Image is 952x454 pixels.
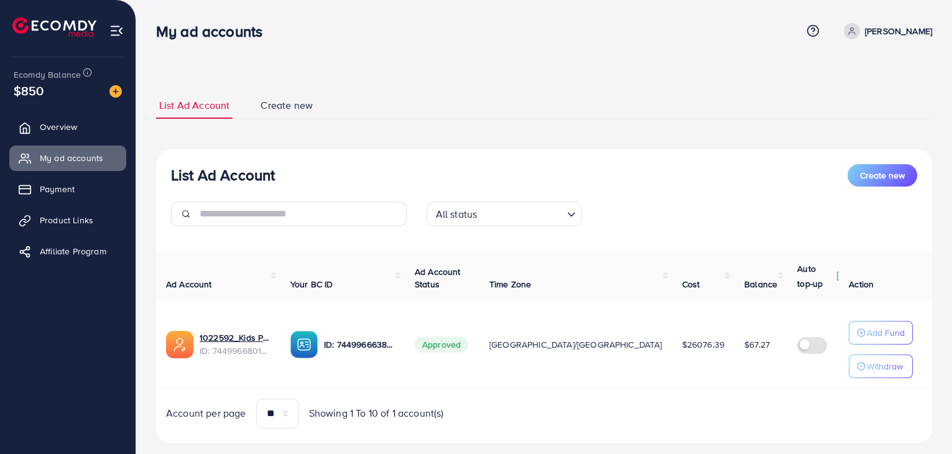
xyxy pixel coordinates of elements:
[40,152,103,164] span: My ad accounts
[14,68,81,81] span: Ecomdy Balance
[166,406,246,420] span: Account per page
[489,338,662,351] span: [GEOGRAPHIC_DATA]/[GEOGRAPHIC_DATA]
[9,239,126,264] a: Affiliate Program
[860,169,905,182] span: Create new
[12,17,96,37] img: logo
[156,22,272,40] h3: My ad accounts
[309,406,444,420] span: Showing 1 To 10 of 1 account(s)
[9,114,126,139] a: Overview
[415,336,468,353] span: Approved
[682,278,700,290] span: Cost
[14,81,44,100] span: $850
[427,202,582,226] div: Search for option
[109,85,122,98] img: image
[9,177,126,202] a: Payment
[9,208,126,233] a: Product Links
[166,331,193,358] img: ic-ads-acc.e4c84228.svg
[744,338,770,351] span: $67.27
[290,278,333,290] span: Your BC ID
[849,321,913,345] button: Add Fund
[865,24,932,39] p: [PERSON_NAME]
[9,146,126,170] a: My ad accounts
[109,24,124,38] img: menu
[849,354,913,378] button: Withdraw
[200,331,270,357] div: <span class='underline'>1022592_Kids Plaza_1734580571647</span></br>7449966801595088913
[166,278,212,290] span: Ad Account
[40,121,77,133] span: Overview
[159,98,229,113] span: List Ad Account
[40,245,106,257] span: Affiliate Program
[200,345,270,357] span: ID: 7449966801595088913
[261,98,313,113] span: Create new
[40,183,75,195] span: Payment
[40,214,93,226] span: Product Links
[200,331,270,344] a: 1022592_Kids Plaza_1734580571647
[415,266,461,290] span: Ad Account Status
[797,261,833,291] p: Auto top-up
[744,278,777,290] span: Balance
[867,325,905,340] p: Add Fund
[849,278,874,290] span: Action
[848,164,917,187] button: Create new
[171,166,275,184] h3: List Ad Account
[682,338,724,351] span: $26076.39
[489,278,531,290] span: Time Zone
[867,359,903,374] p: Withdraw
[481,203,561,223] input: Search for option
[433,205,480,223] span: All status
[324,337,395,352] p: ID: 7449966638168178689
[290,331,318,358] img: ic-ba-acc.ded83a64.svg
[839,23,932,39] a: [PERSON_NAME]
